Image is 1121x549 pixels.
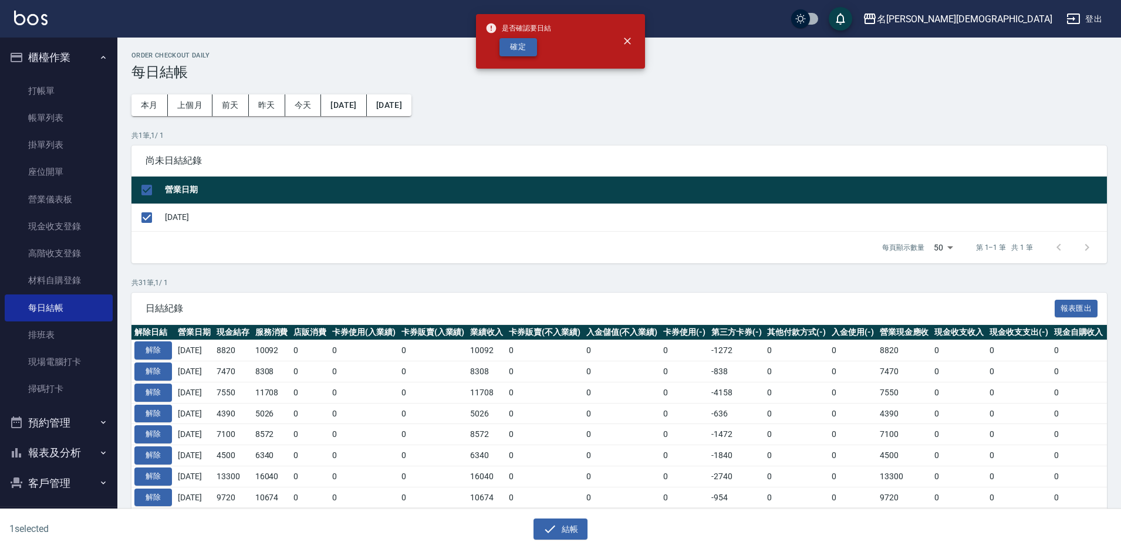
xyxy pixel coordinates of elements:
td: 5026 [467,403,506,424]
a: 現場電腦打卡 [5,348,113,375]
td: 8572 [252,424,291,445]
th: 現金收支收入 [931,325,987,340]
td: 0 [764,466,829,487]
td: 0 [399,445,468,466]
span: 日結紀錄 [146,303,1055,314]
td: 0 [1051,466,1106,487]
button: [DATE] [367,94,411,116]
td: -4158 [708,382,765,403]
img: Logo [14,11,48,25]
td: 0 [931,487,987,508]
button: [DATE] [321,94,366,116]
td: 0 [931,382,987,403]
button: 登出 [1062,8,1107,30]
button: 確定 [499,38,537,56]
td: 13300 [877,466,932,487]
td: 0 [1051,403,1106,424]
a: 打帳單 [5,77,113,104]
h3: 每日結帳 [131,64,1107,80]
td: 0 [1051,340,1106,361]
th: 現金自購收入 [1051,325,1106,340]
td: 0 [764,424,829,445]
td: 0 [660,466,708,487]
td: 0 [583,424,661,445]
td: 0 [506,445,583,466]
td: 0 [399,487,468,508]
a: 掃碼打卡 [5,375,113,402]
td: -1272 [708,340,765,361]
td: 6340 [252,445,291,466]
td: 0 [583,382,661,403]
th: 入金儲值(不入業績) [583,325,661,340]
td: [DATE] [175,424,214,445]
td: 6340 [467,445,506,466]
td: 7100 [877,424,932,445]
td: 0 [764,445,829,466]
a: 報表匯出 [1055,302,1098,313]
button: 名[PERSON_NAME][DEMOGRAPHIC_DATA] [858,7,1057,31]
a: 掛單列表 [5,131,113,158]
td: 10092 [467,340,506,361]
td: -636 [708,403,765,424]
td: 13300 [214,466,252,487]
td: 0 [399,403,468,424]
td: 0 [987,340,1051,361]
td: 0 [506,403,583,424]
td: 10674 [467,487,506,508]
td: 4390 [877,403,932,424]
th: 卡券販賣(不入業績) [506,325,583,340]
td: 0 [660,424,708,445]
td: 0 [291,361,329,382]
td: 0 [583,445,661,466]
button: 解除 [134,405,172,423]
td: 0 [764,382,829,403]
td: 0 [660,382,708,403]
td: -1840 [708,445,765,466]
td: 0 [583,361,661,382]
td: 0 [506,361,583,382]
th: 解除日結 [131,325,175,340]
td: 0 [931,424,987,445]
button: 解除 [134,384,172,402]
a: 營業儀表板 [5,186,113,213]
td: 4500 [214,445,252,466]
td: [DATE] [175,361,214,382]
td: 0 [291,424,329,445]
a: 高階收支登錄 [5,240,113,267]
td: 8308 [467,361,506,382]
button: 解除 [134,341,172,360]
a: 帳單列表 [5,104,113,131]
td: 0 [291,403,329,424]
button: 解除 [134,446,172,465]
td: 0 [506,340,583,361]
button: 報表匯出 [1055,300,1098,318]
td: 0 [931,403,987,424]
td: 7470 [877,361,932,382]
th: 業績收入 [467,325,506,340]
button: 解除 [134,425,172,443]
td: 0 [329,340,399,361]
td: 0 [764,361,829,382]
td: 10674 [252,487,291,508]
a: 現金收支登錄 [5,213,113,240]
p: 第 1–1 筆 共 1 筆 [976,242,1033,253]
td: 0 [399,340,468,361]
td: [DATE] [175,466,214,487]
td: 0 [829,445,877,466]
span: 尚未日結紀錄 [146,155,1093,167]
td: 0 [987,424,1051,445]
td: 0 [987,466,1051,487]
td: 8820 [877,340,932,361]
td: 0 [660,361,708,382]
td: 0 [1051,361,1106,382]
button: 員工及薪資 [5,498,113,528]
td: 0 [829,382,877,403]
h2: Order checkout daily [131,52,1107,59]
td: 8820 [214,340,252,361]
td: 0 [329,466,399,487]
td: 0 [583,403,661,424]
td: 0 [291,445,329,466]
td: 0 [987,403,1051,424]
td: -838 [708,361,765,382]
div: 50 [929,232,957,263]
